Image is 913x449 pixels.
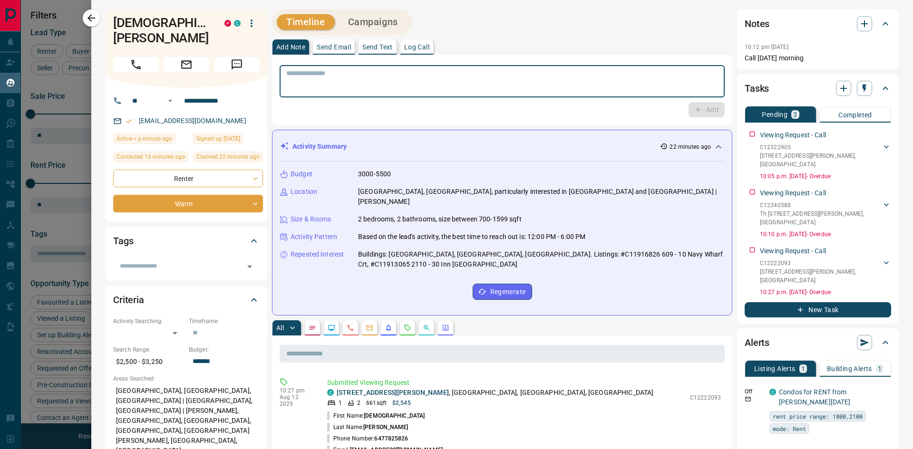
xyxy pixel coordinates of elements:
[327,411,425,420] p: First Name:
[327,389,334,396] div: condos.ca
[760,172,891,181] p: 10:05 p.m. [DATE] - Overdue
[291,214,331,224] p: Size & Rooms
[113,233,133,248] h2: Tags
[291,187,317,197] p: Location
[327,434,408,443] p: Phone Number:
[358,232,585,242] p: Based on the lead's activity, the best time to reach out is: 12:00 PM - 6:00 PM
[745,77,891,100] div: Tasks
[760,288,891,296] p: 10:27 p.m. [DATE] - Overdue
[165,95,176,106] button: Open
[337,388,653,398] p: , [GEOGRAPHIC_DATA], [GEOGRAPHIC_DATA], [GEOGRAPHIC_DATA]
[760,257,891,287] div: C12222093[STREET_ADDRESS][PERSON_NAME],[GEOGRAPHIC_DATA]
[280,387,313,394] p: 10:27 pm
[793,111,797,118] p: 3
[196,152,260,162] span: Claimed 22 minutes ago
[363,424,408,430] span: [PERSON_NAME]
[113,374,260,383] p: Areas Searched:
[760,230,891,239] p: 10:10 p.m. [DATE] - Overdue
[193,134,263,147] div: Sat Jan 13 2018
[760,267,882,285] p: [STREET_ADDRESS][PERSON_NAME] , [GEOGRAPHIC_DATA]
[117,152,185,162] span: Contacted 16 minutes ago
[113,170,263,187] div: Renter
[385,324,392,332] svg: Listing Alerts
[760,152,882,169] p: [STREET_ADDRESS][PERSON_NAME] , [GEOGRAPHIC_DATA]
[347,324,354,332] svg: Calls
[280,394,313,407] p: Aug 12 2025
[193,152,263,165] div: Tue Aug 12 2025
[357,399,360,407] p: 2
[358,169,391,179] p: 3000-5500
[337,389,449,396] a: [STREET_ADDRESS][PERSON_NAME]
[762,111,787,118] p: Pending
[374,435,408,442] span: 6477825826
[339,399,342,407] p: 1
[773,411,863,421] span: rent price range: 1800,2100
[317,44,351,50] p: Send Email
[113,288,260,311] div: Criteria
[366,324,373,332] svg: Emails
[769,389,776,395] div: condos.ca
[126,118,132,124] svg: Email Verified
[277,14,335,30] button: Timeline
[745,81,769,96] h2: Tasks
[773,424,806,433] span: mode: Rent
[779,388,851,406] a: Condos for RENT from [PERSON_NAME][DATE]
[234,20,241,27] div: condos.ca
[224,20,231,27] div: property.ca
[366,399,387,407] p: 661 sqft
[113,57,159,72] span: Call
[113,134,188,147] div: Tue Aug 12 2025
[760,246,826,256] p: Viewing Request - Call
[113,317,184,325] p: Actively Searching:
[327,423,408,431] p: Last Name:
[801,365,805,372] p: 1
[327,378,721,388] p: Submitted Viewing Request
[196,134,240,143] span: Signed up [DATE]
[113,152,188,165] div: Tue Aug 12 2025
[760,188,826,198] p: Viewing Request - Call
[113,195,263,212] div: Warm
[745,331,891,354] div: Alerts
[760,201,882,210] p: C12340588
[745,44,788,50] p: 10:12 pm [DATE]
[113,15,210,46] h1: [DEMOGRAPHIC_DATA][PERSON_NAME]
[745,387,764,396] p: Off
[827,365,872,372] p: Building Alerts
[760,141,891,171] div: C12322905[STREET_ADDRESS][PERSON_NAME],[GEOGRAPHIC_DATA]
[214,57,260,72] span: Message
[754,365,796,372] p: Listing Alerts
[670,143,711,151] p: 22 minutes ago
[838,112,872,118] p: Completed
[745,16,769,31] h2: Notes
[113,229,260,252] div: Tags
[745,12,891,35] div: Notes
[358,249,724,269] p: Buildings: [GEOGRAPHIC_DATA], [GEOGRAPHIC_DATA], [GEOGRAPHIC_DATA]. Listings: #C11916826 609 - 10...
[189,345,260,354] p: Budget:
[291,232,337,242] p: Activity Pattern
[291,249,344,259] p: Repeated Interest
[328,324,335,332] svg: Lead Browsing Activity
[189,317,260,325] p: Timeframe:
[745,335,769,350] h2: Alerts
[358,214,522,224] p: 2 bedrooms, 2 bathrooms, size between 700-1599 sqft
[362,44,393,50] p: Send Text
[280,138,724,155] div: Activity Summary22 minutes ago
[745,396,751,402] svg: Email
[404,44,429,50] p: Log Call
[760,259,882,267] p: C12222093
[276,44,305,50] p: Add Note
[473,284,532,300] button: Regenerate
[358,187,724,207] p: [GEOGRAPHIC_DATA], [GEOGRAPHIC_DATA], particularly interested in [GEOGRAPHIC_DATA] and [GEOGRAPHI...
[243,260,256,273] button: Open
[139,117,246,124] a: [EMAIL_ADDRESS][DOMAIN_NAME]
[339,14,408,30] button: Campaigns
[113,292,144,307] h2: Criteria
[404,324,411,332] svg: Requests
[878,365,882,372] p: 1
[690,393,721,402] p: C12222093
[164,57,209,72] span: Email
[442,324,449,332] svg: Agent Actions
[745,302,891,317] button: New Task
[760,130,826,140] p: Viewing Request - Call
[423,324,430,332] svg: Opportunities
